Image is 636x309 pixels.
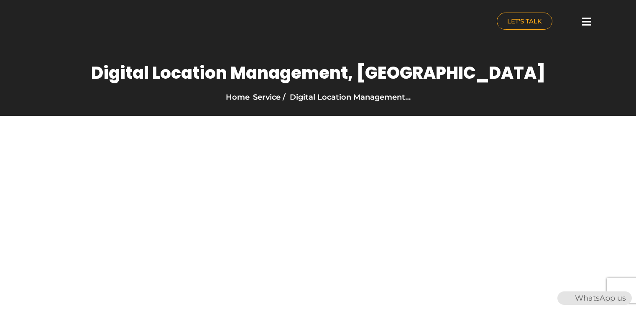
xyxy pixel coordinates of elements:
[557,291,632,305] div: WhatsApp us
[558,291,572,305] img: WhatsApp
[281,91,411,103] li: Digital Location Management…
[91,63,545,83] h1: Digital Location Management, [GEOGRAPHIC_DATA]
[253,91,281,103] li: Service
[21,4,314,41] a: nuance-qatar_logo
[226,93,250,102] a: Home
[21,4,92,41] img: nuance-qatar_logo
[507,18,542,24] span: LET'S TALK
[557,294,632,303] a: WhatsAppWhatsApp us
[497,13,552,30] a: LET'S TALK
